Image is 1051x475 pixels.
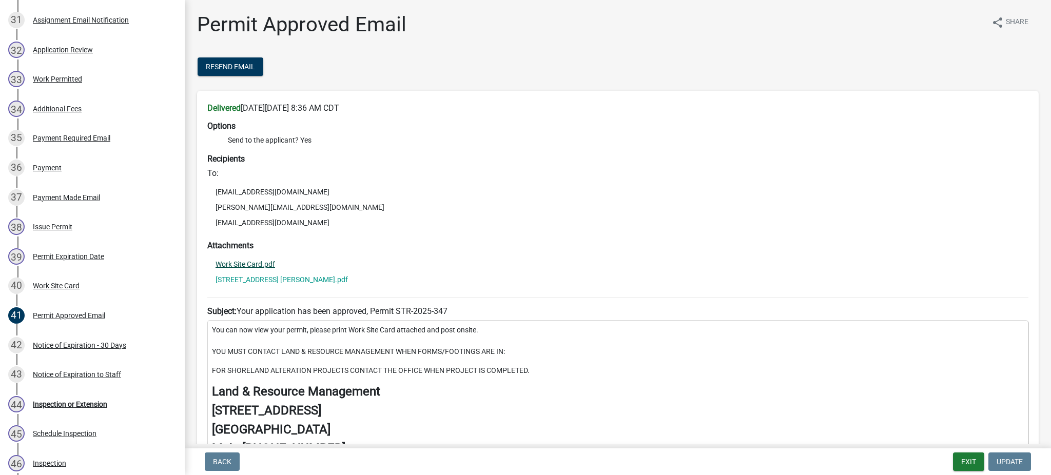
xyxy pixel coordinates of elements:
[8,425,25,442] div: 45
[8,12,25,28] div: 31
[207,103,1028,113] h6: [DATE][DATE] 8:36 AM CDT
[8,189,25,206] div: 37
[212,325,1024,357] p: You can now view your permit, please print Work Site Card attached and post onsite. YOU MUST CONT...
[212,422,330,437] strong: [GEOGRAPHIC_DATA]
[997,458,1023,466] span: Update
[8,160,25,176] div: 36
[8,337,25,353] div: 42
[1006,16,1028,29] span: Share
[213,458,231,466] span: Back
[33,282,80,289] div: Work Site Card
[33,460,66,467] div: Inspection
[33,46,93,53] div: Application Review
[207,241,254,250] strong: Attachments
[205,452,240,471] button: Back
[33,75,82,83] div: Work Permitted
[33,342,126,349] div: Notice of Expiration - 30 Days
[33,223,72,230] div: Issue Permit
[207,168,1028,178] h6: To:
[953,452,984,471] button: Exit
[33,312,105,319] div: Permit Approved Email
[207,306,1028,316] h6: Your application has been approved, Permit STR-2025-347
[33,164,62,171] div: Payment
[8,396,25,412] div: 44
[207,103,241,113] strong: Delivered
[8,130,25,146] div: 35
[8,278,25,294] div: 40
[212,365,1024,376] p: FOR SHORELAND ALTERATION PROJECTS CONTACT THE OFFICE WHEN PROJECT IS COMPLETED.
[33,401,107,408] div: Inspection or Extension
[212,403,321,418] strong: [STREET_ADDRESS]
[212,441,345,456] strong: Main [PHONE_NUMBER]
[207,121,236,131] strong: Options
[8,101,25,117] div: 34
[8,366,25,383] div: 43
[33,16,129,24] div: Assignment Email Notification
[212,384,380,399] strong: Land & Resource Management
[8,71,25,87] div: 33
[198,57,263,76] button: Resend Email
[33,105,82,112] div: Additional Fees
[207,215,1028,230] li: [EMAIL_ADDRESS][DOMAIN_NAME]
[33,134,110,142] div: Payment Required Email
[8,219,25,235] div: 38
[216,261,275,268] a: Work Site Card.pdf
[207,154,245,164] strong: Recipients
[207,306,237,316] strong: Subject:
[8,455,25,471] div: 46
[228,135,1028,146] li: Send to the applicant? Yes
[8,307,25,324] div: 41
[216,276,348,283] a: [STREET_ADDRESS] [PERSON_NAME].pdf
[207,184,1028,200] li: [EMAIL_ADDRESS][DOMAIN_NAME]
[8,248,25,265] div: 39
[33,371,121,378] div: Notice of Expiration to Staff
[988,452,1031,471] button: Update
[206,63,255,71] span: Resend Email
[33,194,100,201] div: Payment Made Email
[197,12,406,37] h1: Permit Approved Email
[8,42,25,58] div: 32
[991,16,1004,29] i: share
[207,200,1028,215] li: [PERSON_NAME][EMAIL_ADDRESS][DOMAIN_NAME]
[33,253,104,260] div: Permit Expiration Date
[33,430,96,437] div: Schedule Inspection
[983,12,1037,32] button: shareShare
